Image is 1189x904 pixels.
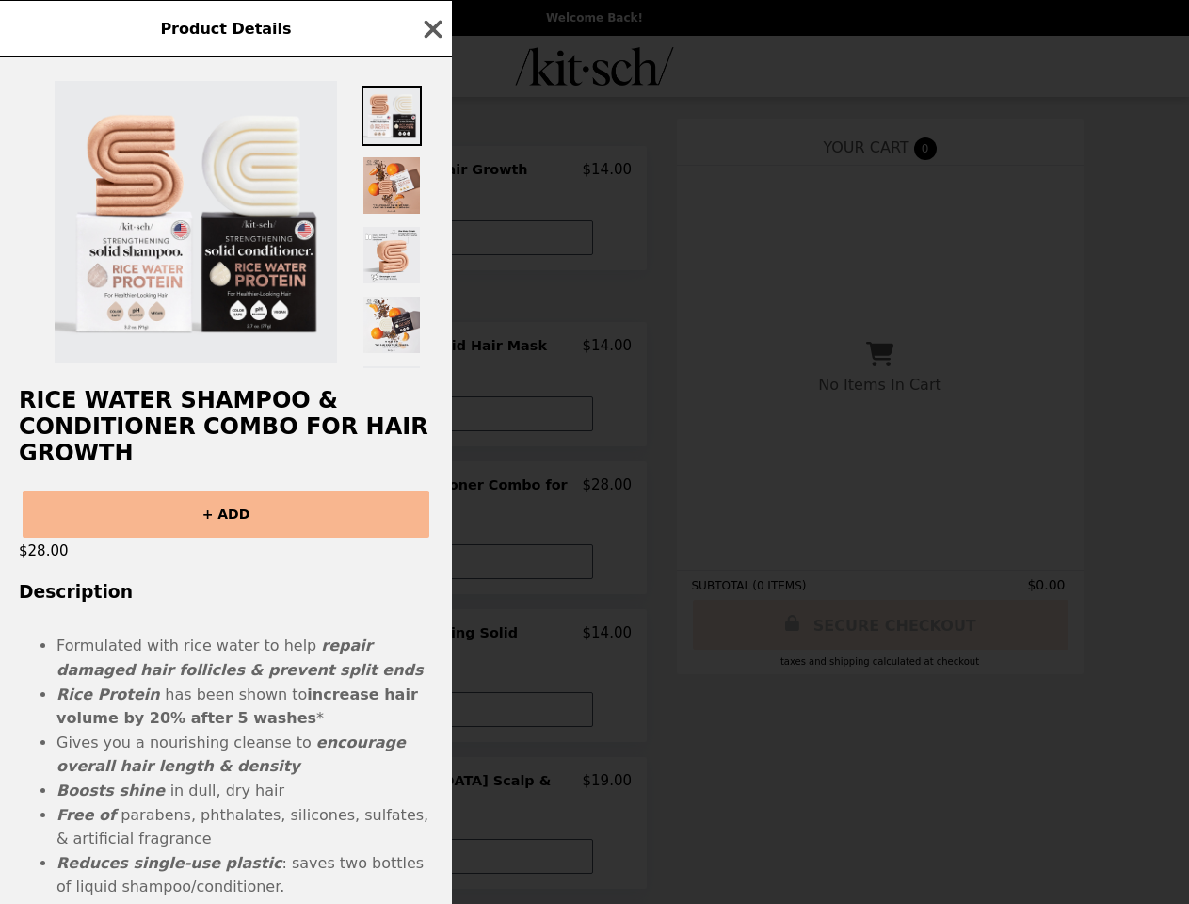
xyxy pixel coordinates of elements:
strong: repair damaged hair follicles & prevent split ends [56,637,424,679]
strong: Boosts shine [56,782,170,799]
li: in dull, dry hair [56,779,433,803]
img: Thumbnail 4 [362,295,422,355]
span: has been shown to * [56,686,418,728]
button: + ADD [23,491,429,538]
img: Default Title [55,81,337,363]
img: Thumbnail 3 [362,225,422,285]
li: Gives you a nourishing cleanse to [56,731,433,779]
span: Product Details [160,20,291,38]
li: parabens, phthalates, silicones, sulfates, & artificial fragrance [56,803,433,851]
img: Thumbnail 5 [362,364,422,425]
span: Rice Protein [56,686,160,703]
img: Thumbnail 2 [362,155,422,216]
li: : saves two bottles of liquid shampoo/conditioner. [56,851,433,899]
strong: increase hair volume by 20% after 5 washes [56,686,418,728]
strong: Free of [56,806,116,824]
li: Formulated with rice water to help [56,634,433,682]
strong: Reduces single-use plastic [56,854,281,872]
strong: encourage overall hair length & density [56,734,406,776]
img: Thumbnail 1 [362,86,422,146]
